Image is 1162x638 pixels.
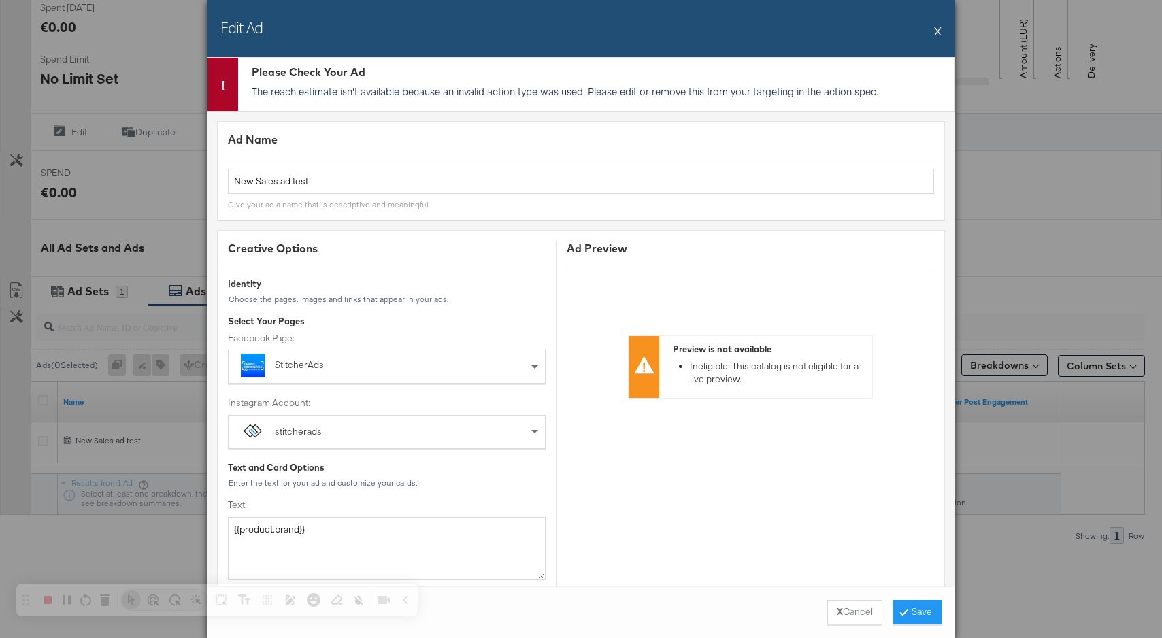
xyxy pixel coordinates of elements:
[275,425,322,439] div: stitcherads
[673,343,865,356] div: Preview is not available
[228,241,546,256] div: Creative Options
[228,499,546,511] label: Text:
[228,397,546,409] label: Instagram Account:
[275,358,439,372] div: StitcherAds
[228,517,546,580] textarea: {{product.brand}}
[567,241,934,256] div: Ad Preview
[934,17,942,44] button: X
[228,169,934,194] input: Name your ad ...
[228,461,546,474] div: Text and Card Options
[228,478,546,488] div: Enter the text for your ad and customize your cards.
[220,17,263,37] h2: Edit Ad
[827,600,882,624] button: XCancel
[837,605,843,618] strong: X
[228,132,934,148] div: Ad Name
[228,332,546,345] label: Facebook Page:
[228,315,546,328] div: Select Your Pages
[228,278,546,290] div: Identity
[228,199,429,210] div: Give your ad a name that is descriptive and meaningful
[228,295,546,304] div: Choose the pages, images and links that appear in your ads.
[252,84,948,98] p: The reach estimate isn't available because an invalid action type was used. Please edit or remove...
[690,360,865,385] li: Ineligible: This catalog is not eligible for a live preview.
[252,65,948,80] div: Please Check Your Ad
[893,600,942,624] button: Save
